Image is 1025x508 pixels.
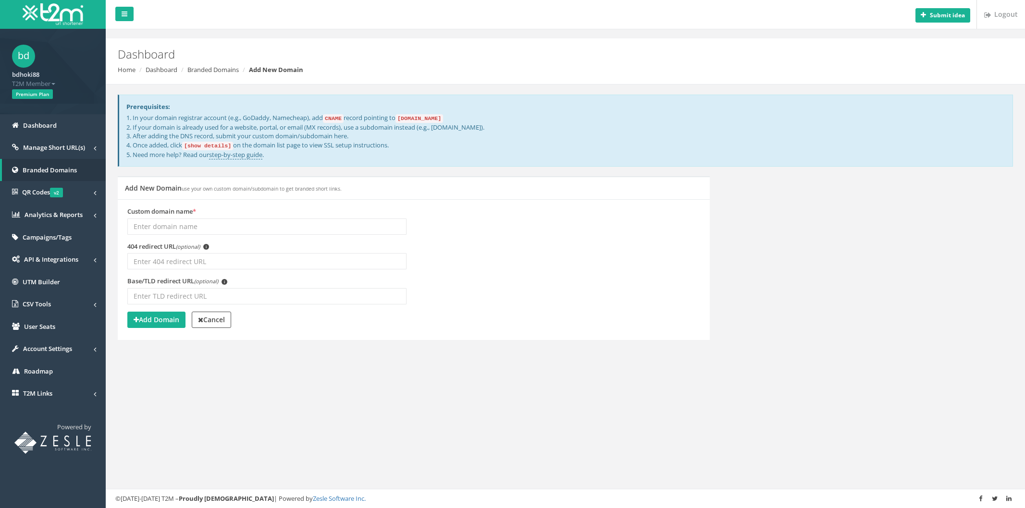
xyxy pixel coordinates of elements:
a: Branded Domains [187,65,239,74]
strong: bdhoki88 [12,70,39,79]
strong: Prerequisites: [126,102,170,111]
span: Manage Short URL(s) [23,143,85,152]
span: Account Settings [23,344,72,353]
span: Campaigns/Tags [23,233,72,242]
a: Dashboard [146,65,177,74]
a: Cancel [192,312,231,328]
span: v2 [50,188,63,197]
h5: Add New Domain [125,184,342,192]
span: bd [12,45,35,68]
span: T2M Member [12,79,94,88]
img: T2M URL Shortener powered by Zesle Software Inc. [14,432,91,454]
span: Powered by [57,423,91,431]
a: bdhoki88 T2M Member [12,68,94,88]
input: Enter domain name [127,218,407,235]
a: step-by-step guide [209,150,262,159]
a: Zesle Software Inc. [313,494,366,503]
input: Enter TLD redirect URL [127,288,407,304]
img: T2M [23,3,83,25]
strong: Add Domain [134,315,179,324]
span: Premium Plan [12,89,53,99]
small: use your own custom domain/subdomain to get branded short links. [182,185,342,192]
p: 1. In your domain registrar account (e.g., GoDaddy, Namecheap), add record pointing to 2. If your... [126,113,1005,159]
span: QR Codes [22,188,63,196]
code: [show details] [182,142,233,150]
button: Add Domain [127,312,185,328]
label: 404 redirect URL [127,242,209,251]
input: Enter 404 redirect URL [127,253,407,269]
em: (optional) [176,243,200,250]
span: UTM Builder [23,278,60,286]
span: i [203,244,209,250]
strong: Add New Domain [249,65,303,74]
code: [DOMAIN_NAME] [395,114,443,123]
span: Dashboard [23,121,57,130]
label: Custom domain name [127,207,196,216]
a: Home [118,65,136,74]
span: Roadmap [24,367,53,375]
h2: Dashboard [118,48,862,60]
b: Submit idea [930,11,965,19]
span: Branded Domains [23,166,77,174]
strong: Proudly [DEMOGRAPHIC_DATA] [179,494,274,503]
em: (optional) [194,278,218,285]
button: Submit idea [915,8,970,23]
span: T2M Links [23,389,52,398]
label: Base/TLD redirect URL [127,277,227,286]
code: CNAME [323,114,344,123]
span: i [222,279,227,285]
span: CSV Tools [23,300,51,308]
strong: Cancel [198,315,225,324]
div: ©[DATE]-[DATE] T2M – | Powered by [115,494,1015,503]
span: User Seats [24,322,55,331]
span: Analytics & Reports [25,210,83,219]
span: API & Integrations [24,255,78,264]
